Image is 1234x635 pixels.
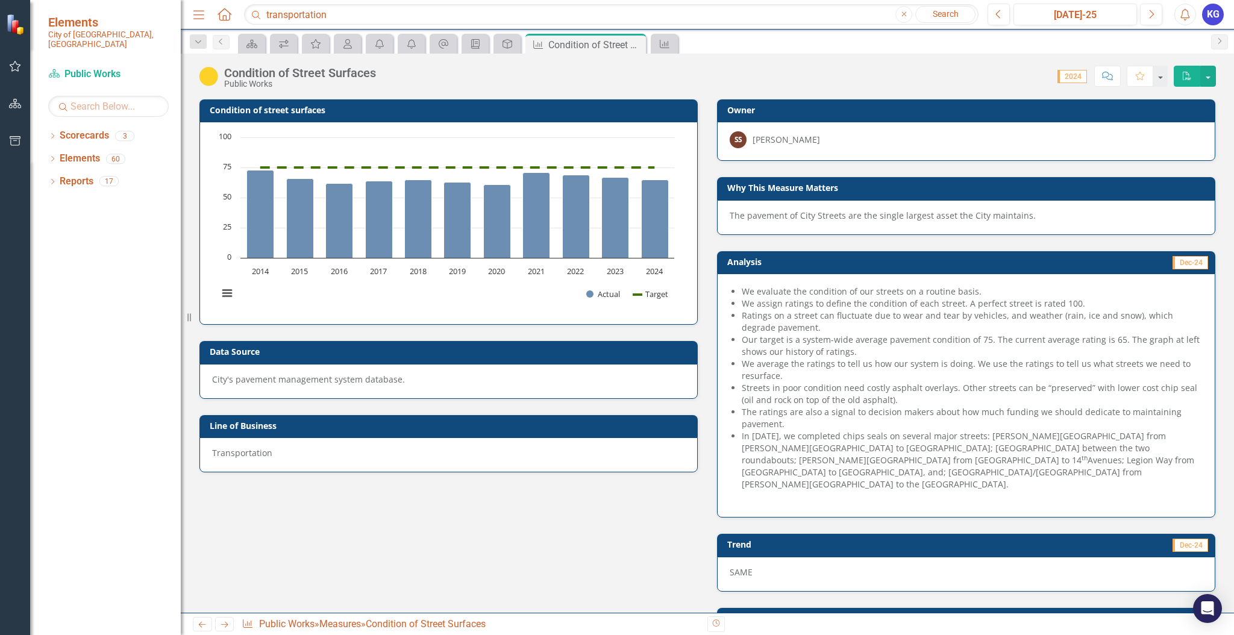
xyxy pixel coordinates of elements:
text: 2022 [567,266,584,277]
text: 2014 [252,266,269,277]
text: 25 [223,221,231,232]
text: 2015 [291,266,308,277]
li: Streets in poor condition need costly asphalt overlays. Other streets can be “preserved” with low... [742,382,1203,406]
path: 2016, 62. Actual. [326,184,353,258]
path: 2024, 65. Actual. [642,180,669,258]
a: Measures [319,618,361,630]
p: The pavement of City Streets are the single largest asset the City maintains. [730,210,1203,222]
button: [DATE]-25 [1013,4,1137,25]
path: 2022, 69. Actual. [563,175,590,258]
text: 0 [227,251,231,262]
h3: Data Source [210,347,692,356]
div: [PERSON_NAME] [753,134,820,146]
a: Scorecards [60,129,109,143]
li: The ratings are also a signal to decision makers about how much funding we should dedicate to mai... [742,406,1203,430]
li: Ratings on a street can fluctuate due to wear and tear by vehicles, and weather (rain, ice and sn... [742,310,1203,334]
input: Search Below... [48,96,169,117]
div: Condition of Street Surfaces [366,618,486,630]
span: SAME [730,566,753,578]
li: In [DATE], we completed chips seals on several major streets: [PERSON_NAME][GEOGRAPHIC_DATA] from... [742,430,1203,502]
span: Dec-24 [1173,539,1208,552]
path: 2018, 65. Actual. [405,180,432,258]
button: View chart menu, Chart [218,284,235,301]
div: [DATE]-25 [1018,8,1133,22]
text: 2023 [607,266,624,277]
text: 2024 [646,266,663,277]
div: Public Works [224,80,376,89]
path: 2023, 67. Actual. [602,178,629,258]
div: Condition of Street Surfaces [548,37,643,52]
path: 2019, 63. Actual. [444,183,471,258]
h3: Condition of street surfaces [210,105,692,114]
g: Target, series 2 of 2. Line with 11 data points. [258,165,657,170]
path: 2015, 66. Actual. [287,179,314,258]
button: Show Target [633,289,669,299]
li: Our target is a system-wide average pavement condition of 75. The current average rating is 65. T... [742,334,1203,358]
div: Chart. Highcharts interactive chart. [212,131,685,312]
li: We average the ratings to tell us how our system is doing. We use the ratings to tell us what str... [742,358,1203,382]
span: Dec-24 [1173,256,1208,269]
text: 2019 [449,266,466,277]
svg: Interactive chart [212,131,680,312]
h3: Trend [727,540,918,549]
h3: Analysis [727,257,960,266]
g: Actual, series 1 of 2. Bar series with 11 bars. [247,170,669,258]
text: 50 [223,191,231,202]
h3: Line of Business [210,421,692,430]
a: Reports [60,175,93,189]
img: Caution [199,67,218,86]
text: 2017 [370,266,387,277]
a: Public Works [259,618,315,630]
a: Search [915,6,976,23]
sup: th [1082,454,1088,462]
small: City of [GEOGRAPHIC_DATA], [GEOGRAPHIC_DATA] [48,30,169,49]
li: We assign ratings to define the condition of each street. A perfect street is rated 100. [742,298,1203,310]
div: Condition of Street Surfaces [224,66,376,80]
path: 2021, 71. Actual. [523,173,550,258]
div: 17 [99,177,119,187]
text: 100 [219,131,231,142]
path: 2014, 73. Actual. [247,170,274,258]
h3: Why This Measure Matters [727,183,1209,192]
text: 2020 [488,266,505,277]
input: Search ClearPoint... [244,4,979,25]
div: » » [242,618,698,631]
img: ClearPoint Strategy [6,14,27,35]
path: 2020, 61. Actual. [484,185,511,258]
text: 2016 [331,266,348,277]
a: Public Works [48,67,169,81]
p: City's pavement management system database. [212,374,685,386]
span: 2024 [1057,70,1087,83]
text: 75 [223,161,231,172]
div: Open Intercom Messenger [1193,594,1222,623]
button: KG [1202,4,1224,25]
text: 2021 [528,266,545,277]
text: 2018 [410,266,427,277]
a: Elements [60,152,100,166]
div: 3 [115,131,134,141]
span: Transportation [212,447,272,458]
path: 2017, 64. Actual. [366,181,393,258]
h3: Owner [727,105,1209,114]
button: Show Actual [586,289,620,299]
div: 60 [106,154,125,164]
span: Elements [48,15,169,30]
div: SS [730,131,747,148]
li: We evaluate the condition of our streets on a routine basis. [742,286,1203,298]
